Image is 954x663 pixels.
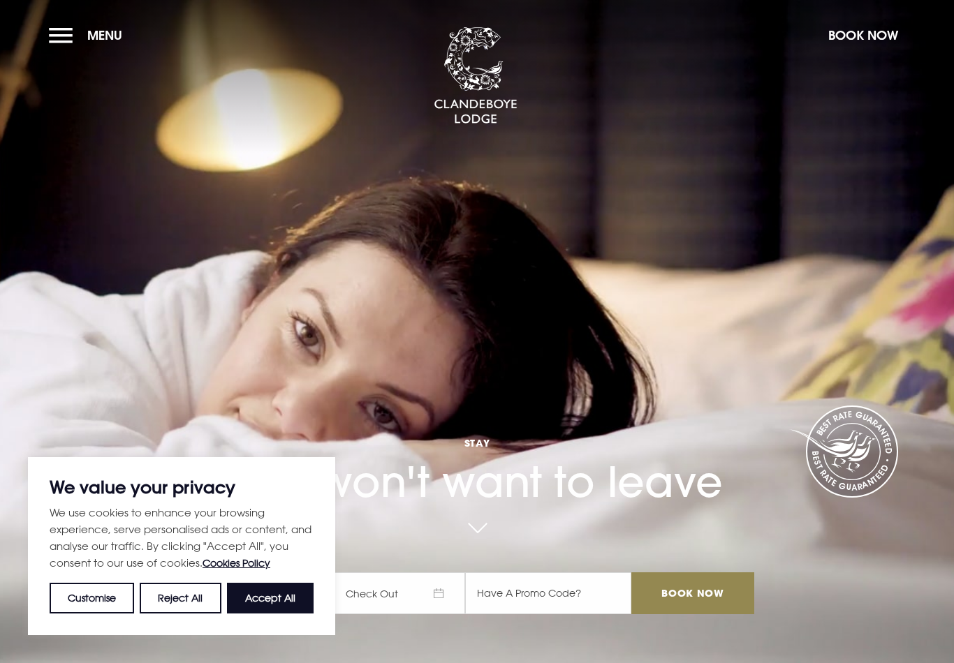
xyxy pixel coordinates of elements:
[631,572,754,614] input: Book Now
[200,394,754,507] h1: You won't want to leave
[465,572,631,614] input: Have A Promo Code?
[332,572,465,614] span: Check Out
[50,479,314,496] p: We value your privacy
[49,20,129,50] button: Menu
[434,27,518,125] img: Clandeboye Lodge
[140,583,221,613] button: Reject All
[50,583,134,613] button: Customise
[50,504,314,572] p: We use cookies to enhance your browsing experience, serve personalised ads or content, and analys...
[821,20,905,50] button: Book Now
[227,583,314,613] button: Accept All
[87,27,122,43] span: Menu
[28,457,335,635] div: We value your privacy
[203,557,270,569] a: Cookies Policy
[200,436,754,449] span: Stay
